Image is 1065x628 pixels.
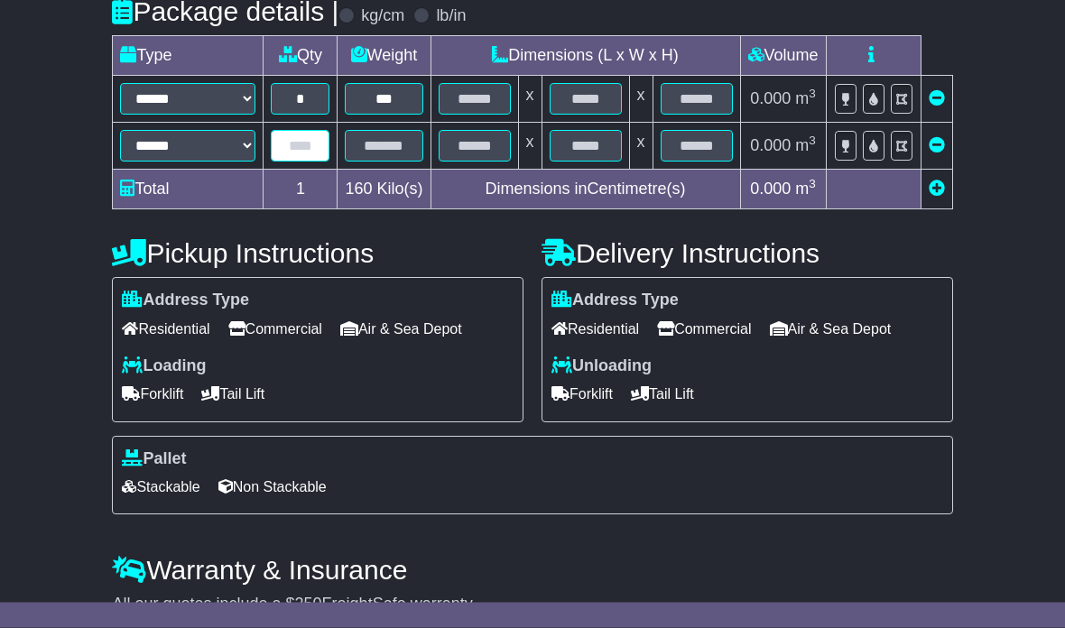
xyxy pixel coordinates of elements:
span: 0.000 [750,90,791,108]
td: Volume [740,37,826,77]
td: x [629,77,653,124]
span: m [795,180,816,199]
td: x [518,124,542,171]
span: 160 [345,180,372,199]
label: Pallet [122,450,186,470]
span: 250 [295,596,322,614]
span: Stackable [122,474,199,502]
label: kg/cm [361,7,404,27]
label: Address Type [551,291,679,311]
td: x [518,77,542,124]
td: Weight [338,37,431,77]
span: Residential [551,316,639,344]
label: Address Type [122,291,249,311]
td: Total [113,171,264,210]
a: Remove this item [929,137,945,155]
td: Dimensions in Centimetre(s) [431,171,740,210]
a: Add new item [929,180,945,199]
h4: Delivery Instructions [542,239,953,269]
label: Unloading [551,357,652,377]
sup: 3 [809,134,816,148]
td: Dimensions (L x W x H) [431,37,740,77]
span: m [795,90,816,108]
td: Type [113,37,264,77]
span: Non Stackable [218,474,327,502]
h4: Pickup Instructions [112,239,523,269]
span: 0.000 [750,180,791,199]
span: Air & Sea Depot [770,316,892,344]
span: Air & Sea Depot [340,316,462,344]
h4: Warranty & Insurance [112,556,952,586]
span: Tail Lift [201,381,264,409]
td: Qty [264,37,338,77]
label: Loading [122,357,206,377]
td: Kilo(s) [338,171,431,210]
span: Commercial [657,316,751,344]
a: Remove this item [929,90,945,108]
div: All our quotes include a $ FreightSafe warranty. [112,596,952,615]
span: Commercial [228,316,322,344]
td: 1 [264,171,338,210]
span: 0.000 [750,137,791,155]
span: Forklift [551,381,613,409]
span: Forklift [122,381,183,409]
sup: 3 [809,88,816,101]
span: m [795,137,816,155]
span: Residential [122,316,209,344]
td: x [629,124,653,171]
span: Tail Lift [631,381,694,409]
label: lb/in [436,7,466,27]
sup: 3 [809,178,816,191]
